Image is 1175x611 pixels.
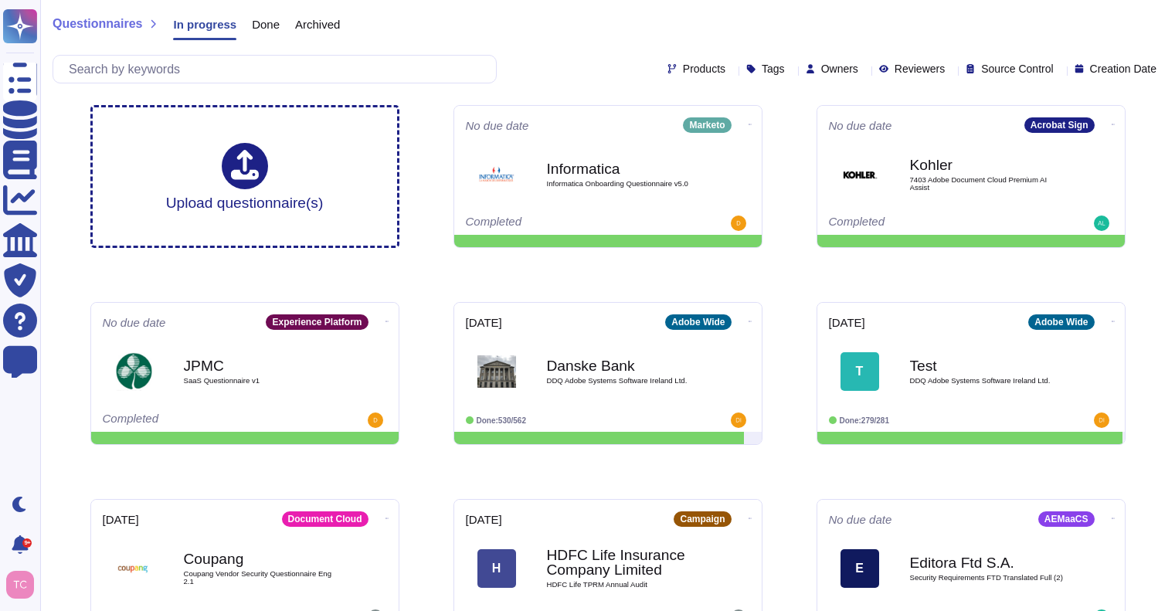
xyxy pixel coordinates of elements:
span: Security Requirements FTD Translated Full (2) [910,574,1065,582]
span: Creation Date [1090,63,1156,74]
img: user [731,412,746,428]
img: user [6,571,34,599]
div: Completed [466,216,655,231]
span: Done: 530/562 [477,416,527,425]
div: Completed [103,412,292,428]
div: 9+ [22,538,32,548]
b: Coupang [184,552,338,566]
span: Archived [295,19,340,30]
b: Test [910,358,1065,373]
span: Coupang Vendor Security Questionnaire Eng 2.1 [184,570,338,585]
span: Questionnaires [53,18,142,30]
span: Informatica Onboarding Questionnaire v5.0 [547,180,701,188]
img: Logo [114,352,153,391]
img: Logo [114,549,153,588]
span: DDQ Adobe Systems Software Ireland Ltd. [547,377,701,385]
div: Adobe Wide [1028,314,1094,330]
span: [DATE] [466,514,502,525]
b: HDFC Life Insurance Company Limited [547,548,701,577]
span: SaaS Questionnaire v1 [184,377,338,385]
div: Completed [829,216,1018,231]
img: user [731,216,746,231]
div: Acrobat Sign [1024,117,1095,133]
div: Marketo [683,117,731,133]
b: Informatica [547,161,701,176]
div: Experience Platform [266,314,368,330]
b: JPMC [184,358,338,373]
img: user [1094,412,1109,428]
img: Logo [477,352,516,391]
div: AEMaaCS [1038,511,1095,527]
span: [DATE] [103,514,139,525]
span: Tags [762,63,785,74]
span: HDFC Life TPRM Annual Audit [547,581,701,589]
span: No due date [466,120,529,131]
div: H [477,549,516,588]
div: Adobe Wide [665,314,731,330]
span: No due date [829,120,892,131]
b: Editora Ftd S.A. [910,555,1065,570]
span: Source Control [981,63,1053,74]
div: Document Cloud [282,511,368,527]
span: Products [683,63,725,74]
img: user [368,412,383,428]
span: Reviewers [895,63,945,74]
div: Campaign [674,511,731,527]
span: Done: 279/281 [840,416,890,425]
span: DDQ Adobe Systems Software Ireland Ltd. [910,377,1065,385]
input: Search by keywords [61,56,496,83]
span: Done [252,19,280,30]
img: user [1094,216,1109,231]
span: [DATE] [466,317,502,328]
img: Logo [477,155,516,194]
div: E [840,549,879,588]
span: 7403 Adobe Document Cloud Premium AI Assist [910,176,1065,191]
span: [DATE] [829,317,865,328]
div: T [840,352,879,391]
div: Upload questionnaire(s) [166,143,324,210]
span: No due date [829,514,892,525]
b: Kohler [910,158,1065,172]
span: In progress [173,19,236,30]
span: Owners [821,63,858,74]
b: Danske Bank [547,358,701,373]
img: Logo [840,155,879,194]
button: user [3,568,45,602]
span: No due date [103,317,166,328]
